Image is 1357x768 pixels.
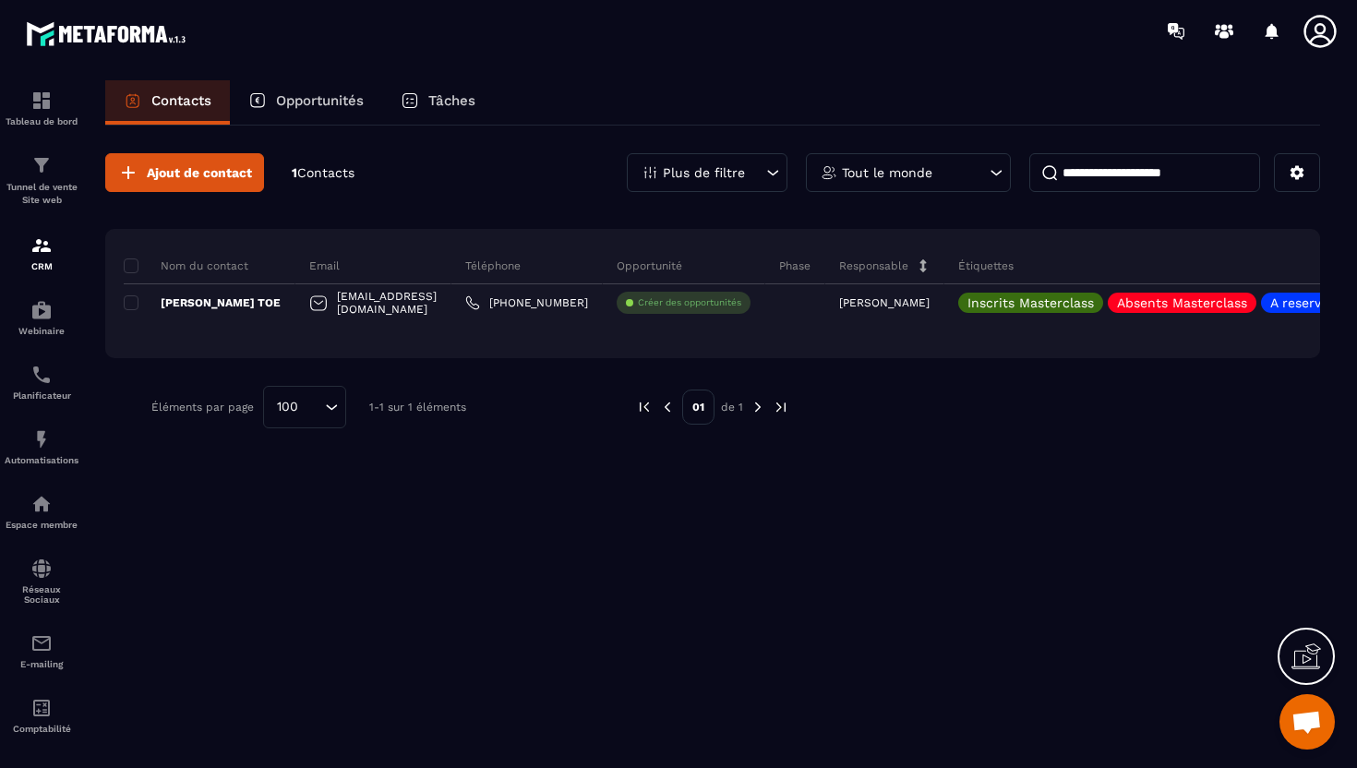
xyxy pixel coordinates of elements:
p: Créer des opportunités [638,296,741,309]
p: Opportunité [617,258,682,273]
p: Comptabilité [5,724,78,734]
p: de 1 [721,400,743,414]
a: emailemailE-mailing [5,618,78,683]
p: Opportunités [276,92,364,109]
p: 01 [682,390,715,425]
img: email [30,632,53,654]
a: social-networksocial-networkRéseaux Sociaux [5,544,78,618]
p: Planificateur [5,390,78,401]
p: Tout le monde [842,166,932,179]
img: formation [30,90,53,112]
img: automations [30,428,53,450]
p: CRM [5,261,78,271]
a: formationformationTableau de bord [5,76,78,140]
a: Opportunités [230,80,382,125]
p: [PERSON_NAME] [839,296,930,309]
img: logo [26,17,192,51]
p: Contacts [151,92,211,109]
img: prev [659,399,676,415]
img: formation [30,154,53,176]
span: 100 [270,397,305,417]
a: formationformationCRM [5,221,78,285]
p: Éléments par page [151,401,254,414]
p: Automatisations [5,455,78,465]
a: automationsautomationsEspace membre [5,479,78,544]
a: [PHONE_NUMBER] [465,295,588,310]
p: Responsable [839,258,908,273]
img: scheduler [30,364,53,386]
p: E-mailing [5,659,78,669]
p: Tableau de bord [5,116,78,126]
p: 1-1 sur 1 éléments [369,401,466,414]
button: Ajout de contact [105,153,264,192]
a: Tâches [382,80,494,125]
p: Absents Masterclass [1117,296,1247,309]
img: accountant [30,697,53,719]
a: automationsautomationsAutomatisations [5,414,78,479]
p: Email [309,258,340,273]
div: Search for option [263,386,346,428]
a: automationsautomationsWebinaire [5,285,78,350]
p: Espace membre [5,520,78,530]
p: Phase [779,258,811,273]
a: formationformationTunnel de vente Site web [5,140,78,221]
span: Ajout de contact [147,163,252,182]
p: Plus de filtre [663,166,745,179]
a: Contacts [105,80,230,125]
p: Webinaire [5,326,78,336]
img: automations [30,493,53,515]
p: [PERSON_NAME] TOE [124,295,281,310]
p: Tunnel de vente Site web [5,181,78,207]
p: Étiquettes [958,258,1014,273]
p: 1 [292,164,354,182]
img: formation [30,234,53,257]
p: Nom du contact [124,258,248,273]
img: automations [30,299,53,321]
input: Search for option [305,397,320,417]
p: Inscrits Masterclass [967,296,1094,309]
span: Contacts [297,165,354,180]
a: accountantaccountantComptabilité [5,683,78,748]
div: Ouvrir le chat [1279,694,1335,750]
img: next [750,399,766,415]
p: Réseaux Sociaux [5,584,78,605]
p: Tâches [428,92,475,109]
img: prev [636,399,653,415]
p: Téléphone [465,258,521,273]
img: next [773,399,789,415]
img: social-network [30,558,53,580]
a: schedulerschedulerPlanificateur [5,350,78,414]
